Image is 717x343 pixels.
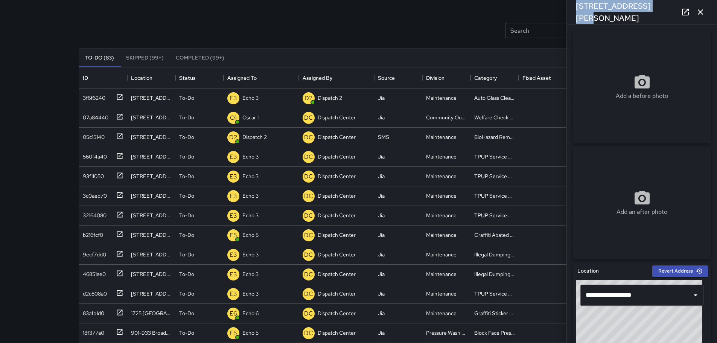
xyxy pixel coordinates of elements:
[242,212,259,219] p: Echo 3
[131,309,172,317] div: 1725 Broadway
[378,251,385,258] div: Jia
[230,211,237,220] p: E3
[242,309,259,317] p: Echo 6
[474,270,515,278] div: Illegal Dumping Removed
[80,169,104,180] div: 93f11050
[304,270,313,279] p: DC
[230,250,237,259] p: E3
[378,133,389,141] div: SMS
[474,192,515,200] div: TPUP Service Requested
[179,309,194,317] p: To-Do
[230,172,237,181] p: E3
[378,212,385,219] div: Jia
[474,172,515,180] div: TPUP Service Requested
[426,94,457,102] div: Maintenance
[242,329,259,337] p: Echo 5
[242,270,259,278] p: Echo 3
[242,231,259,239] p: Echo 5
[303,67,332,88] div: Assigned By
[175,67,224,88] div: Status
[242,94,259,102] p: Echo 3
[80,228,103,239] div: b216fcf0
[304,192,313,201] p: DC
[304,250,313,259] p: DC
[79,67,127,88] div: ID
[318,94,342,102] p: Dispatch 2
[426,212,457,219] div: Maintenance
[378,67,395,88] div: Source
[230,231,237,240] p: E5
[318,153,356,160] p: Dispatch Center
[304,133,313,142] p: DC
[80,91,105,102] div: 3f6f6240
[120,49,170,67] button: Skipped (99+)
[131,114,172,121] div: 274 19th Street
[80,189,107,200] div: 3c0aed70
[318,251,356,258] p: Dispatch Center
[426,192,457,200] div: Maintenance
[426,309,457,317] div: Maintenance
[179,290,194,297] p: To-Do
[378,94,385,102] div: Jia
[131,212,172,219] div: 401 15th Street
[474,114,515,121] div: Welfare Check Conducted
[422,67,470,88] div: Division
[474,231,515,239] div: Graffiti Abated Large
[474,212,515,219] div: TPUP Service Requested
[230,192,237,201] p: E3
[230,270,237,279] p: E3
[80,209,107,219] div: 32164080
[83,67,88,88] div: ID
[318,290,356,297] p: Dispatch Center
[229,133,237,142] p: D2
[426,251,457,258] div: Maintenance
[179,270,194,278] p: To-Do
[426,231,457,239] div: Maintenance
[318,114,356,121] p: Dispatch Center
[304,329,313,338] p: DC
[131,251,172,258] div: 459 8th Street
[179,114,194,121] p: To-Do
[304,94,313,103] p: D2
[318,231,356,239] p: Dispatch Center
[227,67,257,88] div: Assigned To
[378,192,385,200] div: Jia
[242,133,267,141] p: Dispatch 2
[474,329,515,337] div: Block Face Pressure Washed
[80,267,106,278] div: 46851ae0
[179,153,194,160] p: To-Do
[304,152,313,162] p: DC
[304,211,313,220] p: DC
[179,67,196,88] div: Status
[224,67,299,88] div: Assigned To
[426,172,457,180] div: Maintenance
[374,67,422,88] div: Source
[131,67,152,88] div: Location
[131,153,172,160] div: 102 Frank H. Ogawa Plaza
[474,251,515,258] div: Illegal Dumping Removed
[426,153,457,160] div: Maintenance
[474,309,515,317] div: Graffiti Sticker Abated Small
[426,270,457,278] div: Maintenance
[230,113,237,122] p: O1
[80,326,104,337] div: 18f377a0
[318,212,356,219] p: Dispatch Center
[131,290,172,297] div: 351 17th Street
[426,290,457,297] div: Maintenance
[179,192,194,200] p: To-Do
[304,290,313,299] p: DC
[131,231,172,239] div: 550 18th Street
[304,113,313,122] p: DC
[230,94,237,103] p: E3
[378,290,385,297] div: Jia
[131,270,172,278] div: 489 8th Street
[474,133,515,141] div: BioHazard Removed
[299,67,374,88] div: Assigned By
[426,114,467,121] div: Community Outreach
[470,67,519,88] div: Category
[242,153,259,160] p: Echo 3
[230,152,237,162] p: E3
[426,133,457,141] div: Maintenance
[131,329,172,337] div: 901-933 Broadway
[179,251,194,258] p: To-Do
